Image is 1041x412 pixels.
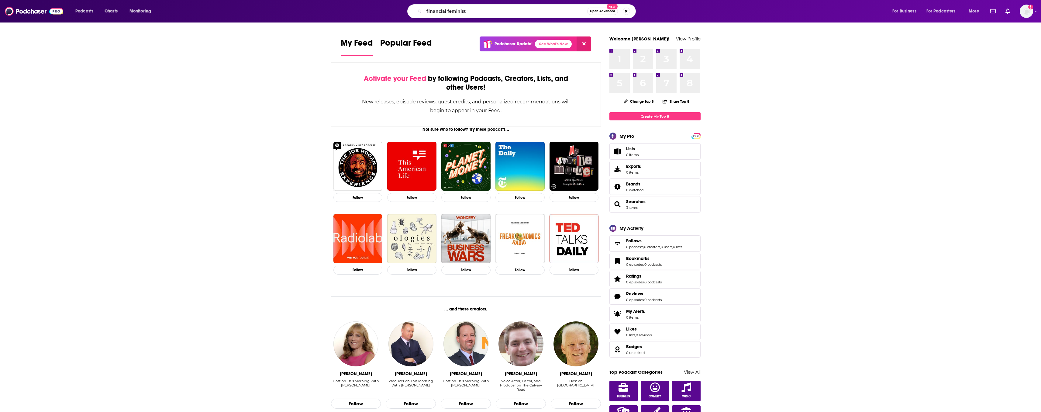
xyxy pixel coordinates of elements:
button: open menu [964,6,987,16]
a: Likes [626,326,652,332]
img: My Favorite Murder with Karen Kilgariff and Georgia Hardstark [550,142,599,191]
div: Sam Allen [560,371,592,376]
a: Charts [101,6,121,16]
a: Follows [612,239,624,248]
img: Radiolab [333,214,383,263]
span: Ratings [626,273,641,279]
a: Reviews [626,291,662,296]
a: Popular Feed [380,38,432,56]
span: Searches [626,199,646,204]
span: 0 items [626,153,639,157]
div: by following Podcasts, Creators, Lists, and other Users! [362,74,570,92]
span: My Alerts [626,309,645,314]
span: Follows [626,238,642,244]
span: Reviews [609,288,701,305]
a: Create My Top 8 [609,112,701,120]
button: Follow [387,193,436,202]
a: Welcome [PERSON_NAME]! [609,36,670,42]
img: Daniel Cuneo [498,321,543,366]
span: Comedy [649,395,661,398]
a: Badges [626,344,645,349]
a: 3 saved [626,206,638,210]
div: Mike Gavin [395,371,427,376]
span: For Business [892,7,916,16]
span: Open Advanced [590,10,615,13]
button: Follow [441,266,491,275]
button: Open AdvancedNew [587,8,618,15]
img: Freakonomics Radio [495,214,545,263]
button: Follow [441,193,491,202]
span: New [607,4,618,9]
div: New releases, episode reviews, guest credits, and personalized recommendations will begin to appe... [362,97,570,115]
div: Host on The Calvary Road [551,379,601,392]
button: open menu [888,6,924,16]
img: Gordon Deal [443,321,488,366]
span: Likes [609,324,701,340]
div: Voice Actor, Editor, and Producer on The Calvary Road [496,379,546,392]
img: Jennifer Kushinka [333,321,378,366]
button: Follow [496,399,546,409]
button: Follow [331,399,381,409]
span: Exports [626,164,641,169]
span: Lists [612,147,624,156]
a: My Feed [341,38,373,56]
a: Planet Money [441,142,491,191]
a: The Joe Rogan Experience [333,142,383,191]
a: Likes [612,327,624,336]
div: Host on This Morning With Gordon Deal [441,379,491,392]
span: Reviews [626,291,643,296]
span: For Podcasters [926,7,956,16]
a: Bookmarks [612,257,624,265]
img: Mike Gavin [388,321,433,366]
button: open menu [922,6,964,16]
a: Follows [626,238,682,244]
div: Host on [GEOGRAPHIC_DATA] [551,379,601,387]
button: Follow [551,399,601,409]
span: Charts [105,7,118,16]
div: ... and these creators. [331,306,601,312]
button: Follow [333,193,383,202]
svg: Add a profile image [1028,5,1033,9]
span: Ratings [609,271,701,287]
img: Business Wars [441,214,491,263]
span: Follows [609,235,701,252]
a: 0 unlocked [626,351,645,355]
a: 0 creators [644,245,660,249]
a: 0 podcasts [644,280,662,284]
span: Music [682,395,691,398]
a: Music [672,381,701,401]
span: Brands [626,181,640,187]
a: The Daily [495,142,545,191]
span: My Alerts [612,310,624,318]
a: View All [684,369,701,375]
span: Popular Feed [380,38,432,52]
a: Brands [612,182,624,191]
span: 0 items [626,315,645,320]
button: open menu [125,6,159,16]
span: Monitoring [129,7,151,16]
a: Show notifications dropdown [988,6,998,16]
div: My Pro [619,133,634,139]
div: Search podcasts, credits, & more... [413,4,642,18]
button: Follow [495,193,545,202]
a: 0 lists [626,333,635,337]
a: 0 episodes [626,298,644,302]
div: Host on This Morning With [PERSON_NAME] [331,379,381,387]
div: Daniel Cuneo [505,371,537,376]
div: Host on This Morning With [PERSON_NAME] [441,379,491,387]
img: Ologies with Alie Ward [387,214,436,263]
img: Podchaser - Follow, Share and Rate Podcasts [5,5,63,17]
span: Logged in as aekline-art19 [1020,5,1033,18]
button: Follow [550,266,599,275]
a: Ratings [612,275,624,283]
a: Business [609,381,638,401]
